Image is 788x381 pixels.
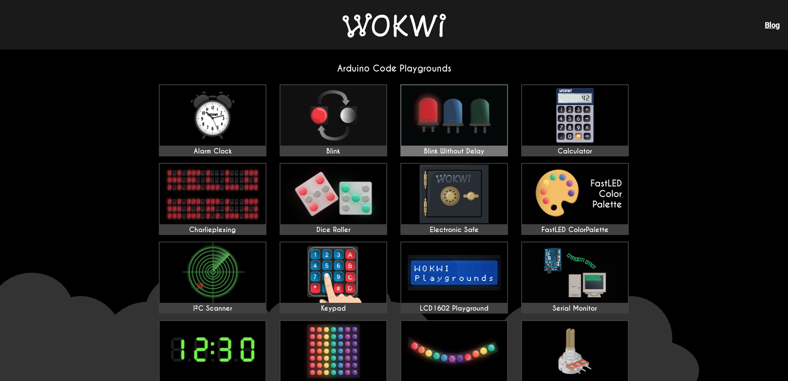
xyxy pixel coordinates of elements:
[159,242,266,314] a: I²C Scanner
[343,13,446,38] img: Wokwi
[522,85,628,146] img: Calculator
[400,163,508,235] a: Electronic Safe
[522,242,628,303] img: Serial Monitor
[280,85,386,146] img: Blink
[521,84,629,156] a: Calculator
[400,242,508,314] a: LCD1602 Playground
[522,226,628,234] div: FastLED ColorPalette
[401,226,507,234] div: Electronic Safe
[160,85,266,146] img: Alarm Clock
[160,242,266,303] img: I²C Scanner
[400,84,508,156] a: Blink Without Delay
[280,304,386,313] div: Keypad
[401,304,507,313] div: LCD1602 Playground
[401,164,507,224] img: Electronic Safe
[160,164,266,224] img: Charlieplexing
[280,163,387,235] a: Dice Roller
[280,242,387,314] a: Keypad
[521,242,629,314] a: Serial Monitor
[522,164,628,224] img: FastLED ColorPalette
[280,147,386,156] div: Blink
[401,147,507,156] div: Blink Without Delay
[160,226,266,234] div: Charlieplexing
[522,304,628,313] div: Serial Monitor
[159,163,266,235] a: Charlieplexing
[765,21,780,29] a: Blog
[522,147,628,156] div: Calculator
[521,163,629,235] a: FastLED ColorPalette
[280,226,386,234] div: Dice Roller
[280,84,387,156] a: Blink
[280,242,386,303] img: Keypad
[280,164,386,224] img: Dice Roller
[160,304,266,313] div: I²C Scanner
[159,84,266,156] a: Alarm Clock
[160,147,266,156] div: Alarm Clock
[401,242,507,303] img: LCD1602 Playground
[401,85,507,146] img: Blink Without Delay
[152,63,636,74] h2: Arduino Code Playgrounds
